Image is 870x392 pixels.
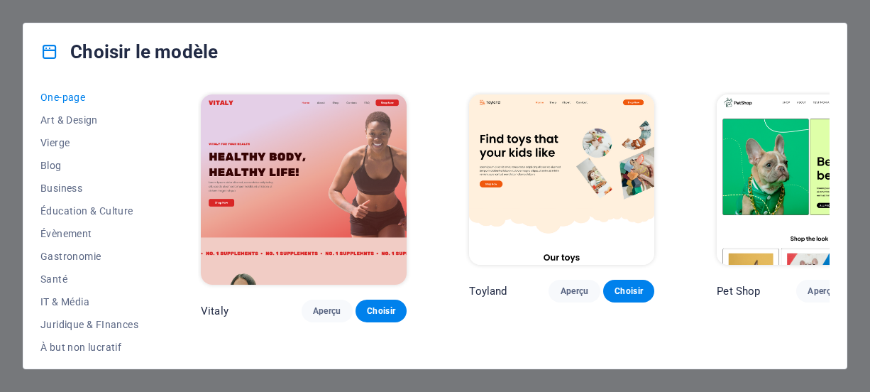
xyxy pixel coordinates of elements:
span: À but non lucratif [40,342,138,353]
span: Business [40,183,138,194]
button: Choisir [356,300,407,322]
span: IT & Média [40,296,138,307]
button: Juridique & FInances [40,313,138,336]
span: Aperçu [808,285,836,297]
button: Aperçu [302,300,353,322]
button: Aperçu [796,280,847,303]
button: Art & Design [40,109,138,131]
button: Aperçu [549,280,600,303]
span: Aperçu [560,285,588,297]
img: Toyland [469,94,654,265]
button: Choisir [603,280,654,303]
button: Évènement [40,222,138,245]
button: Vierge [40,131,138,154]
p: Vitaly [201,304,228,318]
button: Santé [40,268,138,290]
button: À but non lucratif [40,336,138,359]
span: Choisir [367,305,395,317]
p: Pet Shop [717,284,760,298]
span: One-page [40,92,138,103]
span: Évènement [40,228,138,239]
button: Business [40,177,138,200]
span: Gastronomie [40,251,138,262]
button: One-page [40,86,138,109]
button: Blog [40,154,138,177]
p: Toyland [469,284,507,298]
span: Éducation & Culture [40,205,138,217]
img: Vitaly [201,94,407,285]
span: Choisir [615,285,643,297]
span: Santé [40,273,138,285]
span: Blog [40,160,138,171]
span: Art & Design [40,114,138,126]
h4: Choisir le modèle [40,40,218,63]
button: IT & Média [40,290,138,313]
span: Juridique & FInances [40,319,138,330]
span: Vierge [40,137,138,148]
span: Aperçu [313,305,341,317]
button: Gastronomie [40,245,138,268]
button: Éducation & Culture [40,200,138,222]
